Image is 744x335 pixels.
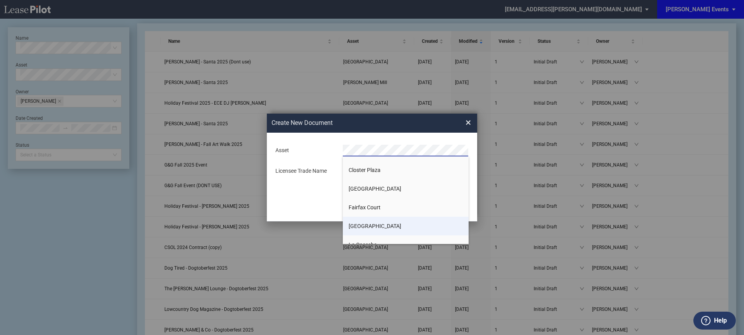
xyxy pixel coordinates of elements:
li: [GEOGRAPHIC_DATA] [343,179,469,198]
span: Closter Plaza [349,167,381,173]
li: Fairfax Court [343,198,469,217]
li: La Cosecha [343,235,469,254]
li: [GEOGRAPHIC_DATA] [343,217,469,235]
label: Help [714,316,727,326]
span: × [465,117,471,129]
span: [GEOGRAPHIC_DATA] [349,186,401,192]
div: Licensee Trade Name [271,167,338,175]
span: La Cosecha [349,242,377,248]
li: Closter Plaza [343,161,469,179]
span: Fairfax Court [349,204,381,210]
span: [GEOGRAPHIC_DATA] [349,223,401,229]
div: Asset [271,147,338,154]
md-dialog: Create New ... [267,114,477,221]
h2: Create New Document [272,119,437,127]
